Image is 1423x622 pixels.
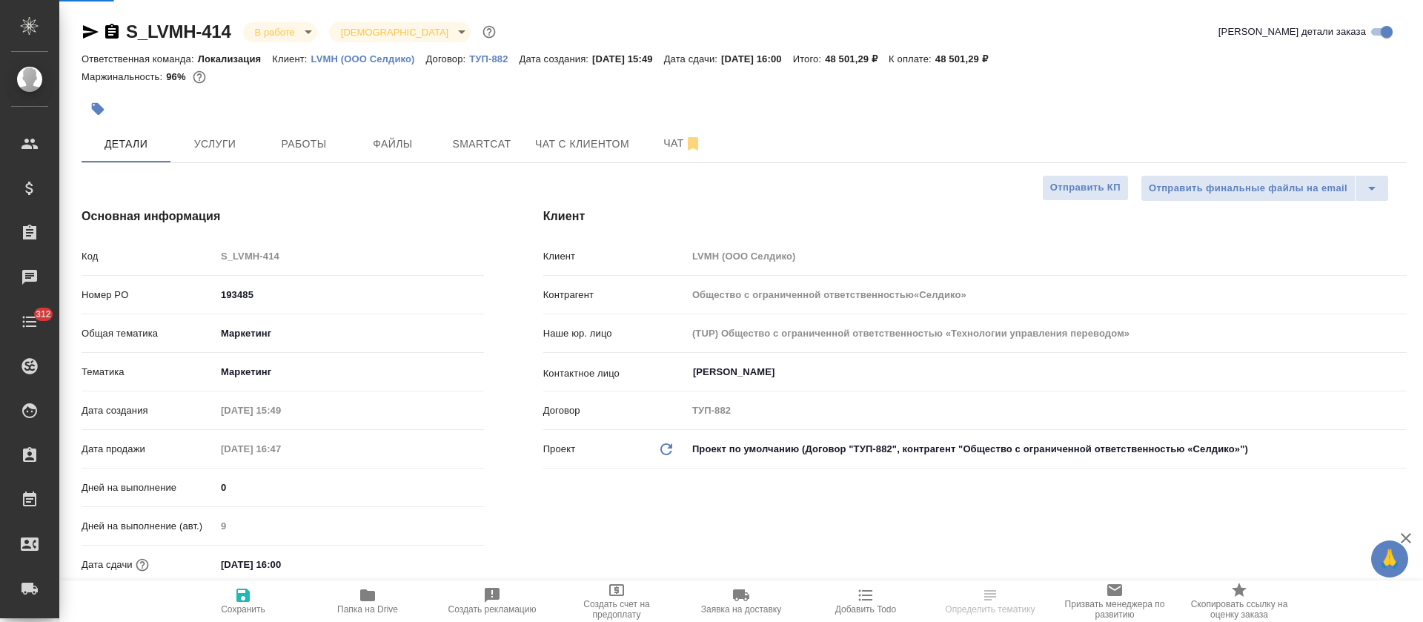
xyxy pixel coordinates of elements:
input: ✎ Введи что-нибудь [216,284,484,305]
button: Добавить Todo [803,580,928,622]
button: Призвать менеджера по развитию [1052,580,1177,622]
span: Услуги [179,135,251,153]
button: Добавить тэг [82,93,114,125]
span: Работы [268,135,339,153]
button: Доп статусы указывают на важность/срочность заказа [480,22,499,42]
button: Если добавить услуги и заполнить их объемом, то дата рассчитается автоматически [133,555,152,575]
h4: Клиент [543,208,1407,225]
p: Итого: [793,53,825,64]
span: Сохранить [221,604,265,615]
input: Пустое поле [687,284,1407,305]
span: Призвать менеджера по развитию [1061,599,1168,620]
a: LVMH (ООО Селдико) [311,52,426,64]
p: Дата создания: [520,53,592,64]
p: Договор [543,403,687,418]
button: Отправить финальные файлы на email [1141,175,1356,202]
a: S_LVMH-414 [126,21,231,42]
p: Локализация [198,53,273,64]
p: К оплате: [889,53,935,64]
input: Пустое поле [216,245,484,267]
p: Контактное лицо [543,366,687,381]
p: Проект [543,442,576,457]
span: Отправить КП [1050,179,1121,196]
div: В работе [329,22,471,42]
h4: Основная информация [82,208,484,225]
span: Папка на Drive [337,604,398,615]
button: Скопировать ссылку [103,23,121,41]
p: Маржинальность: [82,71,166,82]
div: В работе [243,22,317,42]
input: Пустое поле [687,322,1407,344]
button: Создать счет на предоплату [554,580,679,622]
input: ✎ Введи что-нибудь [216,477,484,498]
p: Код [82,249,216,264]
a: 312 [4,303,56,340]
svg: Отписаться [684,135,702,153]
p: Договор: [426,53,470,64]
button: В работе [251,26,299,39]
p: [DATE] 15:49 [592,53,664,64]
button: Заявка на доставку [679,580,803,622]
p: Дней на выполнение (авт.) [82,519,216,534]
input: Пустое поле [216,515,484,537]
span: Скопировать ссылку на оценку заказа [1186,599,1293,620]
button: Определить тематику [928,580,1052,622]
span: Определить тематику [945,604,1035,615]
div: Маркетинг [216,321,484,346]
p: Общая тематика [82,326,216,341]
p: Дата продажи [82,442,216,457]
span: Заявка на доставку [701,604,781,615]
p: 48 501,29 ₽ [825,53,889,64]
span: Создать рекламацию [448,604,537,615]
div: split button [1141,175,1389,202]
p: Дата сдачи: [664,53,721,64]
button: Сохранить [181,580,305,622]
button: 1618.40 RUB; [190,67,209,87]
p: 48 501,29 ₽ [935,53,999,64]
p: Клиент: [272,53,311,64]
span: Smartcat [446,135,517,153]
span: 🙏 [1377,543,1402,575]
button: Скопировать ссылку на оценку заказа [1177,580,1301,622]
span: Создать счет на предоплату [563,599,670,620]
input: Пустое поле [216,400,345,421]
span: Детали [90,135,162,153]
button: Создать рекламацию [430,580,554,622]
span: 312 [27,307,60,322]
p: Клиент [543,249,687,264]
button: Отправить КП [1042,175,1129,201]
p: Номер PO [82,288,216,302]
span: Отправить финальные файлы на email [1149,180,1347,197]
span: [PERSON_NAME] детали заказа [1218,24,1366,39]
span: Добавить Todo [835,604,896,615]
button: Open [1399,371,1402,374]
button: Скопировать ссылку для ЯМессенджера [82,23,99,41]
p: Контрагент [543,288,687,302]
p: Дата сдачи [82,558,133,572]
span: Чат с клиентом [535,135,629,153]
p: Тематика [82,365,216,380]
button: Папка на Drive [305,580,430,622]
p: [DATE] 16:00 [721,53,793,64]
p: LVMH (ООО Селдико) [311,53,426,64]
span: Файлы [357,135,428,153]
input: ✎ Введи что-нибудь [216,554,345,575]
a: ТУП-882 [469,52,519,64]
div: Маркетинг [216,360,484,385]
div: Проект по умолчанию (Договор "ТУП-882", контрагент "Общество с ограниченной ответственностью «Сел... [687,437,1407,462]
button: 🙏 [1371,540,1408,578]
input: Пустое поле [687,400,1407,421]
button: [DEMOGRAPHIC_DATA] [336,26,453,39]
p: ТУП-882 [469,53,519,64]
input: Пустое поле [687,245,1407,267]
input: Пустое поле [216,438,345,460]
p: Дата создания [82,403,216,418]
p: 96% [166,71,189,82]
p: Наше юр. лицо [543,326,687,341]
p: Дней на выполнение [82,480,216,495]
p: Ответственная команда: [82,53,198,64]
span: Чат [647,134,718,153]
